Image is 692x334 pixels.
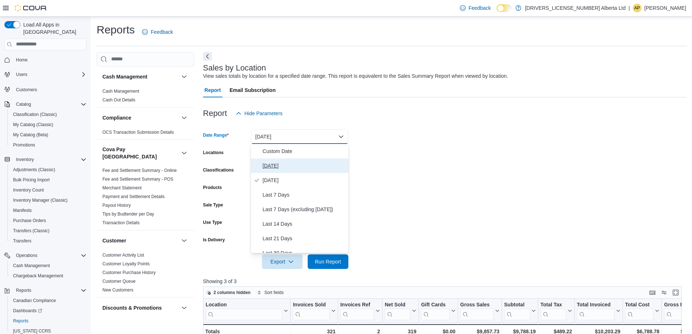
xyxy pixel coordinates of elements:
[264,290,284,295] span: Sort fields
[1,250,89,261] button: Operations
[263,205,345,214] span: Last 7 Days (excluding [DATE])
[230,83,276,97] span: Email Subscription
[497,4,512,12] input: Dark Mode
[10,317,31,325] a: Reports
[102,146,178,160] button: Cova Pay [GEOGRAPHIC_DATA]
[10,120,86,129] span: My Catalog (Classic)
[10,306,45,315] a: Dashboards
[13,100,86,109] span: Catalog
[504,302,536,320] button: Subtotal
[102,279,135,284] a: Customer Queue
[263,161,345,170] span: [DATE]
[13,70,30,79] button: Users
[385,302,416,320] button: Net Sold
[13,55,86,64] span: Home
[10,216,49,225] a: Purchase Orders
[7,130,89,140] button: My Catalog (Beta)
[13,228,49,234] span: Transfers (Classic)
[102,97,135,102] a: Cash Out Details
[102,97,135,103] span: Cash Out Details
[13,132,48,138] span: My Catalog (Beta)
[13,100,34,109] button: Catalog
[15,4,47,12] img: Cova
[648,288,657,297] button: Keyboard shortcuts
[469,4,491,12] span: Feedback
[10,237,34,245] a: Transfers
[102,261,150,266] a: Customer Loyalty Points
[13,142,35,148] span: Promotions
[625,302,653,309] div: Total Cost
[421,302,456,320] button: Gift Cards
[102,203,131,208] a: Payout History
[577,302,615,309] div: Total Invoiced
[102,114,131,121] h3: Compliance
[102,287,133,293] a: New Customers
[203,72,508,80] div: View sales totals by location for a specified date range. This report is equivalent to the Sales ...
[315,258,341,265] span: Run Report
[102,88,139,94] span: Cash Management
[203,237,225,243] label: Is Delivery
[541,302,572,320] button: Total Tax
[293,302,335,320] button: Invoices Sold
[203,109,227,118] h3: Report
[203,185,222,190] label: Products
[10,317,86,325] span: Reports
[102,194,165,199] a: Payment and Settlement Details
[262,254,303,269] button: Export
[102,253,144,258] a: Customer Activity List
[263,234,345,243] span: Last 21 Days
[10,296,86,305] span: Canadian Compliance
[13,238,31,244] span: Transfers
[625,302,653,320] div: Total Cost
[1,99,89,109] button: Catalog
[13,85,40,94] a: Customers
[10,141,86,149] span: Promotions
[254,288,287,297] button: Sort fields
[206,302,282,309] div: Location
[13,251,40,260] button: Operations
[308,254,348,269] button: Run Report
[233,106,286,121] button: Hide Parameters
[151,28,173,36] span: Feedback
[263,147,345,156] span: Custom Date
[102,73,147,80] h3: Cash Management
[10,296,59,305] a: Canadian Compliance
[577,302,620,320] button: Total Invoiced
[1,285,89,295] button: Reports
[10,165,58,174] a: Adjustments (Classic)
[263,190,345,199] span: Last 7 Days
[644,4,686,12] p: [PERSON_NAME]
[102,202,131,208] span: Payout History
[251,129,348,144] button: [DATE]
[102,261,150,267] span: Customer Loyalty Points
[504,302,530,309] div: Subtotal
[660,288,668,297] button: Display options
[266,254,298,269] span: Export
[460,302,494,309] div: Gross Sales
[16,57,28,63] span: Home
[102,114,178,121] button: Compliance
[102,185,142,190] a: Merchant Statement
[385,302,410,320] div: Net Sold
[293,302,329,309] div: Invoices Sold
[7,120,89,130] button: My Catalog (Classic)
[102,185,142,191] span: Merchant Statement
[102,278,135,284] span: Customer Queue
[10,141,38,149] a: Promotions
[13,155,86,164] span: Inventory
[385,302,410,309] div: Net Sold
[10,271,66,280] a: Chargeback Management
[10,196,70,205] a: Inventory Manager (Classic)
[205,83,221,97] span: Report
[1,84,89,94] button: Customers
[13,208,32,213] span: Manifests
[504,302,530,320] div: Subtotal
[203,202,223,208] label: Sale Type
[16,72,27,77] span: Users
[13,167,55,173] span: Adjustments (Classic)
[7,236,89,246] button: Transfers
[13,318,28,324] span: Reports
